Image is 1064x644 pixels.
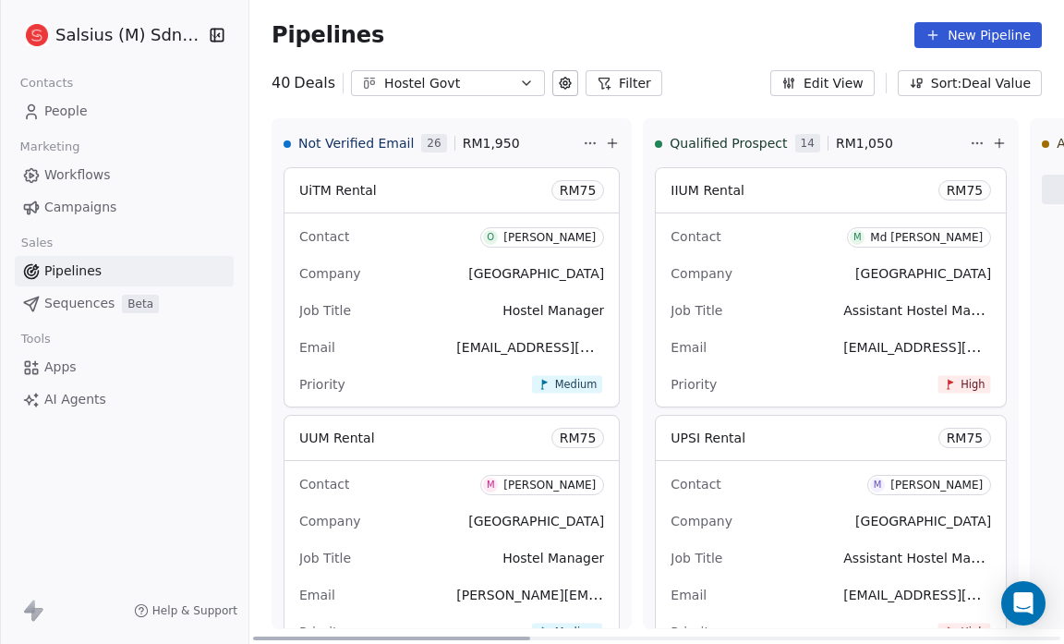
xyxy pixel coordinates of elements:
span: Priority [299,625,345,639]
a: Help & Support [134,603,237,618]
span: RM 75 [560,181,597,200]
span: Workflows [44,165,111,185]
div: 40 [272,72,335,94]
div: Open Intercom Messenger [1001,581,1046,626]
span: Priority [671,377,717,392]
span: Sales [13,229,61,257]
span: Job Title [299,303,351,318]
a: Apps [15,352,234,383]
span: Job Title [671,303,722,318]
span: Pipelines [272,22,384,48]
span: Contact [299,229,349,244]
div: O [487,230,494,245]
span: 26 [421,134,446,152]
div: [PERSON_NAME] [503,231,596,244]
span: Help & Support [152,603,237,618]
span: Hostel Manager [502,551,604,565]
span: RM 75 [947,181,984,200]
span: [GEOGRAPHIC_DATA] [855,266,991,281]
button: Salsius (M) Sdn Bhd [22,19,197,51]
a: People [15,96,234,127]
span: [GEOGRAPHIC_DATA] [855,514,991,529]
button: Sort: Deal Value [898,70,1042,96]
span: Medium [555,377,598,391]
span: Qualified Prospect [670,134,787,152]
span: High [961,377,985,391]
div: Not Verified Email26RM1,950 [284,119,579,167]
span: Campaigns [44,198,116,217]
span: Apps [44,358,77,377]
a: Campaigns [15,192,234,223]
span: [GEOGRAPHIC_DATA] [468,514,604,529]
span: Deals [294,72,335,94]
span: AI Agents [44,390,106,409]
span: Job Title [299,551,351,565]
span: Assistant Hostel Manager [843,301,1008,319]
span: 14 [795,134,820,152]
span: Contact [671,477,720,492]
span: Salsius (M) Sdn Bhd [55,23,204,47]
span: RM 75 [560,429,597,447]
span: People [44,102,88,121]
span: Tools [13,325,58,353]
span: Email [671,588,707,602]
span: Medium [555,625,598,638]
div: M [874,478,882,492]
span: Priority [299,377,345,392]
span: Pipelines [44,261,102,281]
span: UPSI Rental [671,431,745,445]
span: Priority [671,625,717,639]
span: High [961,625,985,638]
div: Md [PERSON_NAME] [870,231,983,244]
span: UiTM Rental [299,183,377,198]
span: Beta [122,295,159,313]
span: RM 1,050 [836,134,893,152]
span: Assistant Hostel Manager [843,549,1008,566]
div: [PERSON_NAME] [890,479,983,492]
a: AI Agents [15,384,234,415]
a: SequencesBeta [15,288,234,319]
span: RM 75 [947,429,984,447]
span: Not Verified Email [298,134,414,152]
span: Email [299,340,335,355]
span: Company [671,266,732,281]
div: Qualified Prospect14RM1,050 [655,119,966,167]
img: logo%20salsius.png [26,24,48,46]
div: IIUM RentalRM75ContactMMd [PERSON_NAME]Company[GEOGRAPHIC_DATA]Job TitleAssistant Hostel ManagerE... [655,167,1007,407]
span: Hostel Manager [502,303,604,318]
div: Hostel Govt [384,74,512,93]
div: [PERSON_NAME] [503,479,596,492]
span: IIUM Rental [671,183,744,198]
a: Pipelines [15,256,234,286]
span: [EMAIL_ADDRESS][DOMAIN_NAME] [456,338,683,356]
span: Contact [299,477,349,492]
span: [PERSON_NAME][EMAIL_ADDRESS][DOMAIN_NAME] [456,586,790,603]
span: Company [299,266,361,281]
span: Job Title [671,551,722,565]
span: Company [299,514,361,529]
span: Contacts [12,69,81,97]
span: [GEOGRAPHIC_DATA] [468,266,604,281]
span: Sequences [44,294,115,313]
span: Contact [671,229,720,244]
button: New Pipeline [914,22,1042,48]
span: Email [299,588,335,602]
button: Filter [586,70,662,96]
span: Marketing [12,133,88,161]
span: UUM Rental [299,431,375,445]
div: M [487,478,495,492]
a: Workflows [15,160,234,190]
span: Company [671,514,732,529]
span: Email [671,340,707,355]
div: UiTM RentalRM75ContactO[PERSON_NAME]Company[GEOGRAPHIC_DATA]Job TitleHostel ManagerEmail[EMAIL_AD... [284,167,620,407]
span: RM 1,950 [463,134,520,152]
button: Edit View [770,70,875,96]
div: M [853,230,862,245]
